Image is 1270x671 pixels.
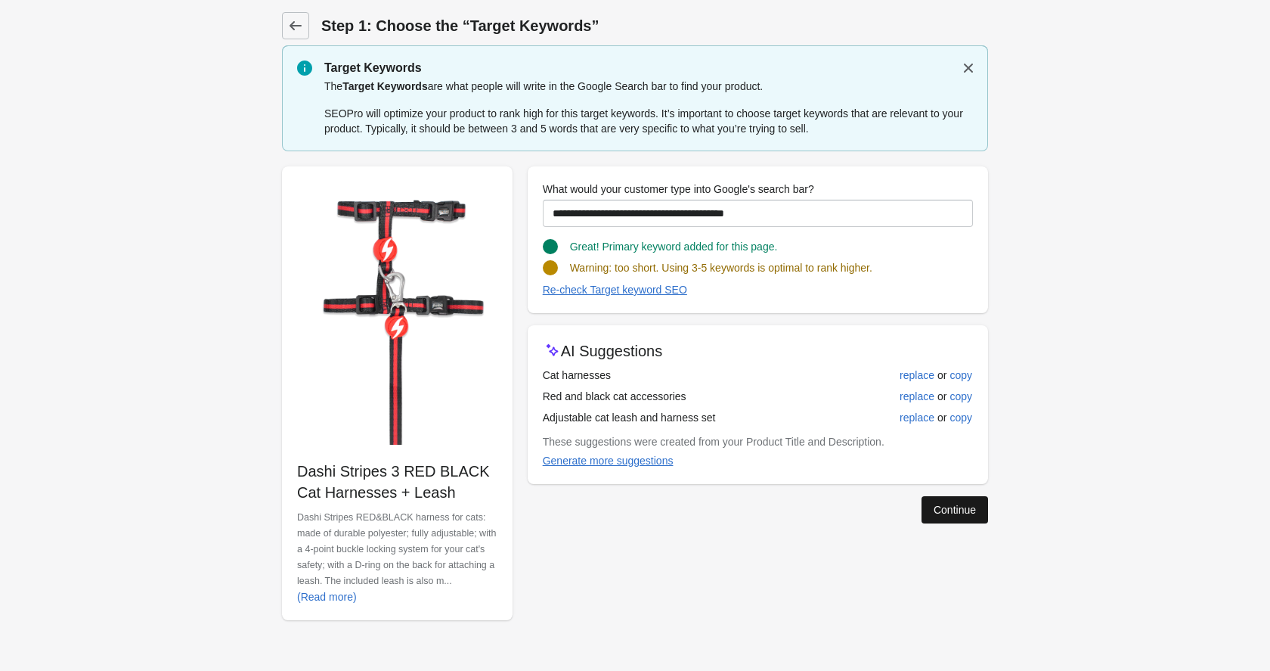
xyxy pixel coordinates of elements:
div: replace [900,412,934,424]
button: Generate more suggestions [537,447,680,474]
div: Re-check Target keyword SEO [543,284,687,296]
button: copy [943,362,978,389]
div: Continue [934,504,976,516]
span: Target Keywords [342,80,428,92]
span: or [934,389,949,404]
td: Adjustable cat leash and harness set [543,407,847,428]
span: The are what people will write in the Google Search bar to find your product. [324,80,763,92]
img: 19__Red_Black_Cat_HL-62f31ba7f2482632ed7db3eab5e3bd49.png [297,182,497,445]
p: Dashi Stripes 3 RED BLACK Cat Harnesses + Leash [297,461,497,503]
button: copy [943,383,978,410]
p: AI Suggestions [561,340,663,362]
div: replace [900,369,934,381]
h1: Step 1: Choose the “Target Keywords” [321,15,988,36]
span: or [934,410,949,425]
div: (Read more) [297,591,357,603]
button: replace [894,404,940,431]
div: copy [949,390,972,402]
td: Cat harnesses [543,365,847,386]
span: These suggestions were created from your Product Title and Description. [543,436,884,448]
span: Dashi Stripes RED&BLACK harness for cats: made of durable polyester; fully adjustable; with a 4-p... [297,512,496,603]
label: What would your customer type into Google's search bar? [543,182,814,197]
div: copy [949,369,972,381]
span: or [934,368,949,383]
button: Continue [922,496,988,523]
div: replace [900,390,934,402]
p: Target Keywords [324,59,973,77]
div: copy [949,412,972,424]
button: Re-check Target keyword SEO [537,276,693,303]
button: copy [943,404,978,431]
span: Warning: too short. Using 3-5 keywords is optimal to rank higher. [570,262,872,274]
td: Red and black cat accessories [543,386,847,407]
span: SEOPro will optimize your product to rank high for this target keywords. It’s important to choose... [324,107,963,135]
button: replace [894,383,940,410]
span: Great! Primary keyword added for this page. [570,241,778,253]
div: Generate more suggestions [543,455,674,467]
button: (Read more) [291,583,363,610]
button: replace [894,362,940,389]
